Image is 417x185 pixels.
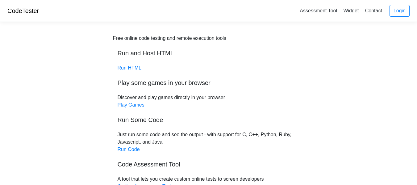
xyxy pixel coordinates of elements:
h5: Code Assessment Tool [118,161,300,168]
a: Run HTML [118,65,141,70]
a: Widget [341,6,361,16]
h5: Play some games in your browser [118,79,300,86]
h5: Run Some Code [118,116,300,124]
a: Play Games [118,102,144,107]
a: Run Code [118,147,140,152]
a: CodeTester [7,7,39,14]
div: Free online code testing and remote execution tools [113,35,226,42]
a: Assessment Tool [297,6,340,16]
h5: Run and Host HTML [118,49,300,57]
a: Login [390,5,410,17]
a: Contact [363,6,385,16]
